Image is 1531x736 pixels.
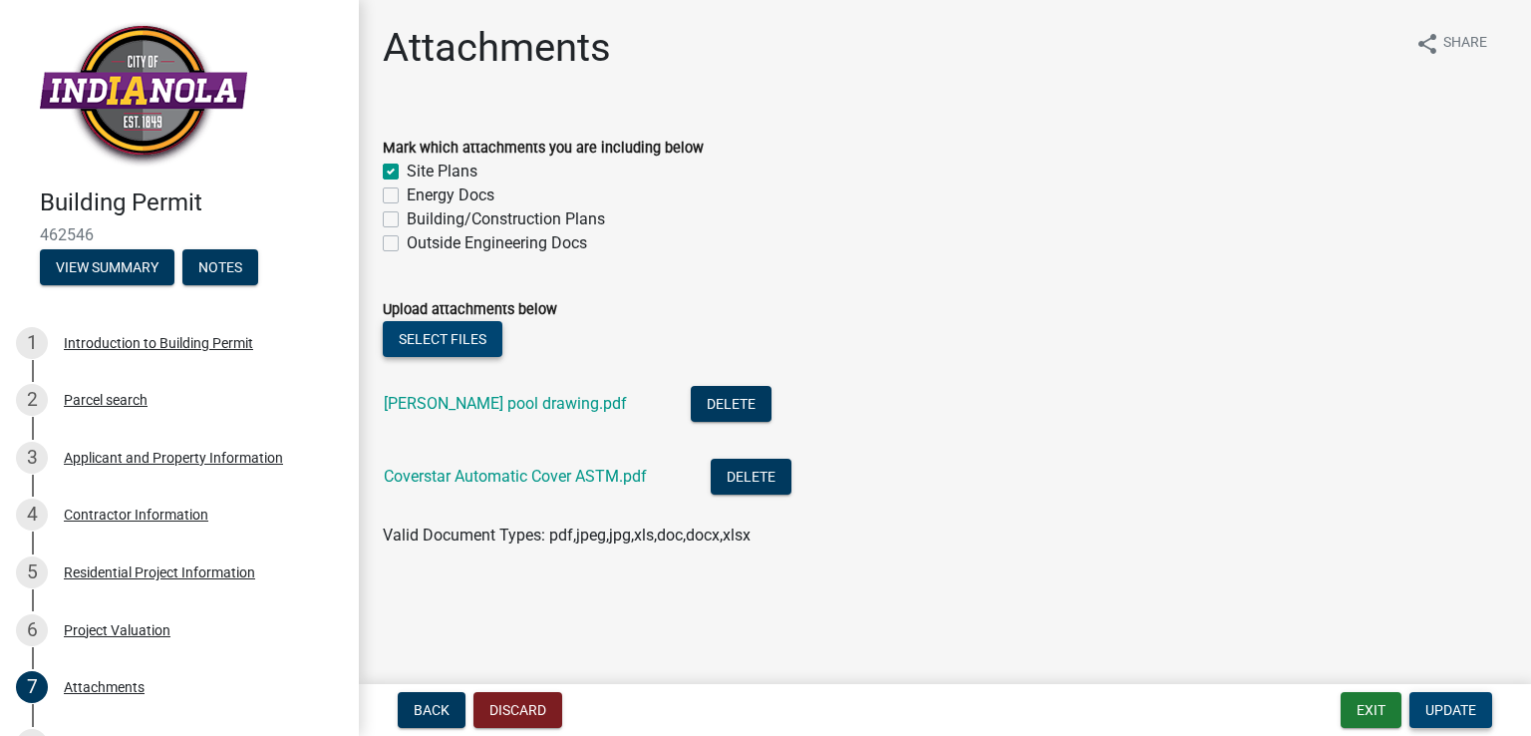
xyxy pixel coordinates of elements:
div: 3 [16,442,48,474]
wm-modal-confirm: Delete Document [691,396,771,415]
button: shareShare [1399,24,1503,63]
wm-modal-confirm: Summary [40,260,174,276]
button: Notes [182,249,258,285]
span: Back [414,702,450,718]
a: Coverstar Automatic Cover ASTM.pdf [384,467,647,486]
div: 2 [16,384,48,416]
button: Delete [711,459,791,495]
label: Energy Docs [407,184,494,207]
label: Upload attachments below [383,303,557,317]
div: Introduction to Building Permit [64,336,253,350]
button: View Summary [40,249,174,285]
button: Discard [473,692,562,728]
label: Building/Construction Plans [407,207,605,231]
div: Project Valuation [64,623,170,637]
i: share [1415,32,1439,56]
div: Parcel search [64,393,148,407]
span: Update [1425,702,1476,718]
button: Select files [383,321,502,357]
label: Outside Engineering Docs [407,231,587,255]
wm-modal-confirm: Notes [182,260,258,276]
label: Site Plans [407,160,477,184]
div: 1 [16,327,48,359]
h1: Attachments [383,24,611,72]
h4: Building Permit [40,188,343,217]
span: 462546 [40,225,319,244]
button: Exit [1341,692,1401,728]
wm-modal-confirm: Delete Document [711,469,791,488]
span: Valid Document Types: pdf,jpeg,jpg,xls,doc,docx,xlsx [383,526,751,545]
button: Update [1409,692,1492,728]
div: Applicant and Property Information [64,451,283,465]
button: Delete [691,386,771,422]
span: Share [1443,32,1487,56]
div: 7 [16,671,48,703]
div: Contractor Information [64,508,208,522]
button: Back [398,692,465,728]
div: 5 [16,556,48,588]
div: Residential Project Information [64,565,255,579]
div: 4 [16,499,48,531]
img: City of Indianola, Iowa [40,21,247,168]
div: Attachments [64,680,145,694]
div: 6 [16,614,48,646]
label: Mark which attachments you are including below [383,142,704,156]
a: [PERSON_NAME] pool drawing.pdf [384,394,627,413]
